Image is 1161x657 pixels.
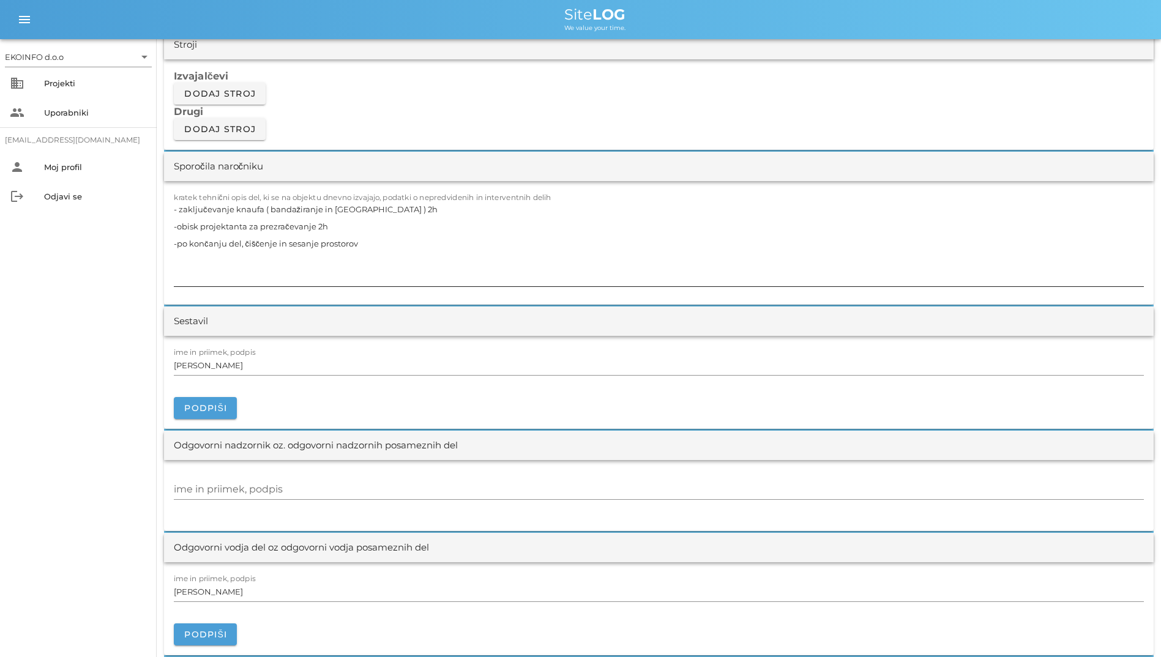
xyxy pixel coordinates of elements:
button: Podpiši [174,623,237,645]
b: LOG [592,6,625,23]
div: EKOINFO d.o.o [5,47,152,67]
div: Uporabniki [44,108,147,117]
div: EKOINFO d.o.o [5,51,64,62]
button: Podpiši [174,397,237,419]
button: Dodaj stroj [174,83,266,105]
i: people [10,105,24,120]
iframe: Chat Widget [1100,598,1161,657]
span: Podpiši [184,629,227,640]
div: Stroji [174,38,197,52]
label: kratek tehnični opis del, ki se na objektu dnevno izvajajo, podatki o nepredvidenih in interventn... [174,193,551,202]
div: Odgovorni vodja del oz odgovorni vodja posameznih del [174,541,429,555]
div: Projekti [44,78,147,88]
div: Odjavi se [44,191,147,201]
span: We value your time. [564,24,625,32]
span: Dodaj stroj [184,124,256,135]
span: Site [564,6,625,23]
i: person [10,160,24,174]
button: Dodaj stroj [174,118,266,140]
i: menu [17,12,32,27]
div: Odgovorni nadzornik oz. odgovorni nadzornih posameznih del [174,439,458,453]
div: Pripomoček za klepet [1100,598,1161,657]
span: Dodaj stroj [184,88,256,99]
label: ime in priimek, podpis [174,348,256,357]
i: arrow_drop_down [137,50,152,64]
h3: Drugi [174,105,1144,118]
i: logout [10,189,24,204]
span: Podpiši [184,403,227,414]
h3: Izvajalčevi [174,69,1144,83]
i: business [10,76,24,91]
div: Sporočila naročniku [174,160,263,174]
div: Sestavil [174,314,208,328]
label: ime in priimek, podpis [174,574,256,584]
div: Moj profil [44,162,147,172]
